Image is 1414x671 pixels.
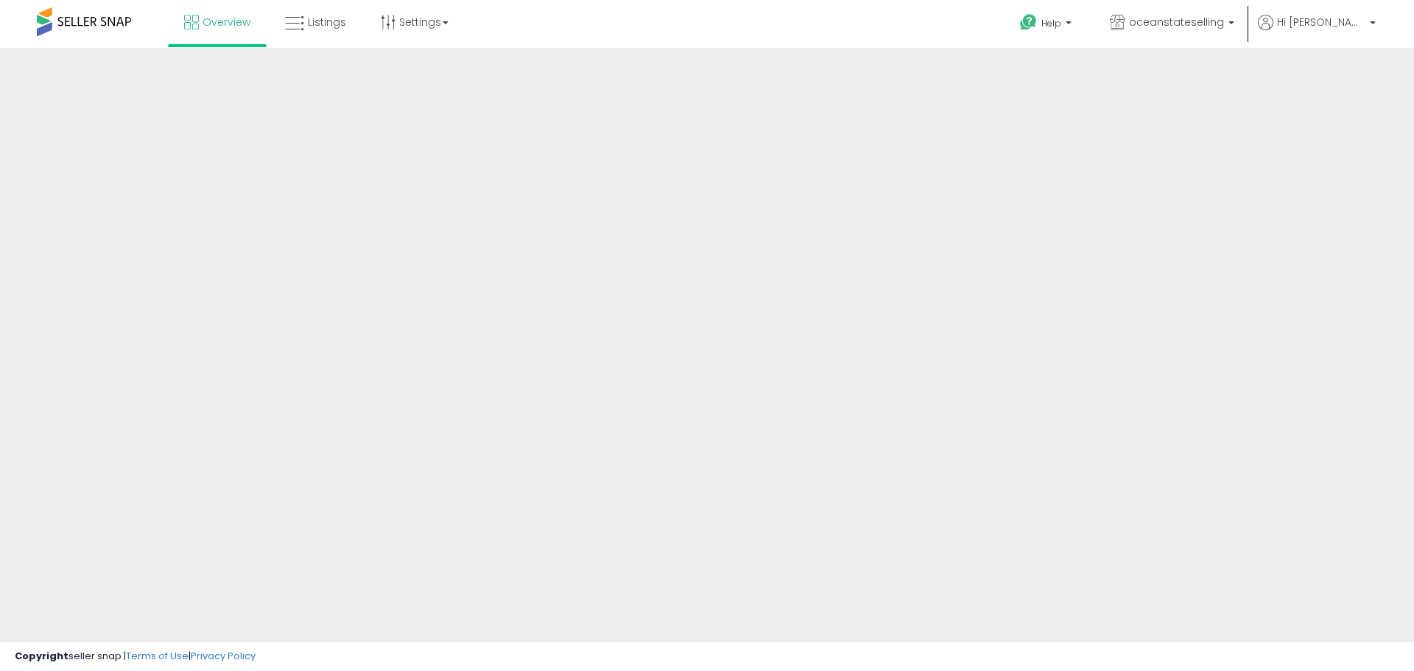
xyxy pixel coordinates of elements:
[15,650,256,664] div: seller snap | |
[1277,15,1365,29] span: Hi [PERSON_NAME]
[1019,13,1038,32] i: Get Help
[1041,17,1061,29] span: Help
[308,15,346,29] span: Listings
[126,649,189,663] a: Terms of Use
[1258,15,1376,48] a: Hi [PERSON_NAME]
[1008,2,1086,48] a: Help
[1129,15,1224,29] span: oceanstateselling
[15,649,68,663] strong: Copyright
[203,15,250,29] span: Overview
[191,649,256,663] a: Privacy Policy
